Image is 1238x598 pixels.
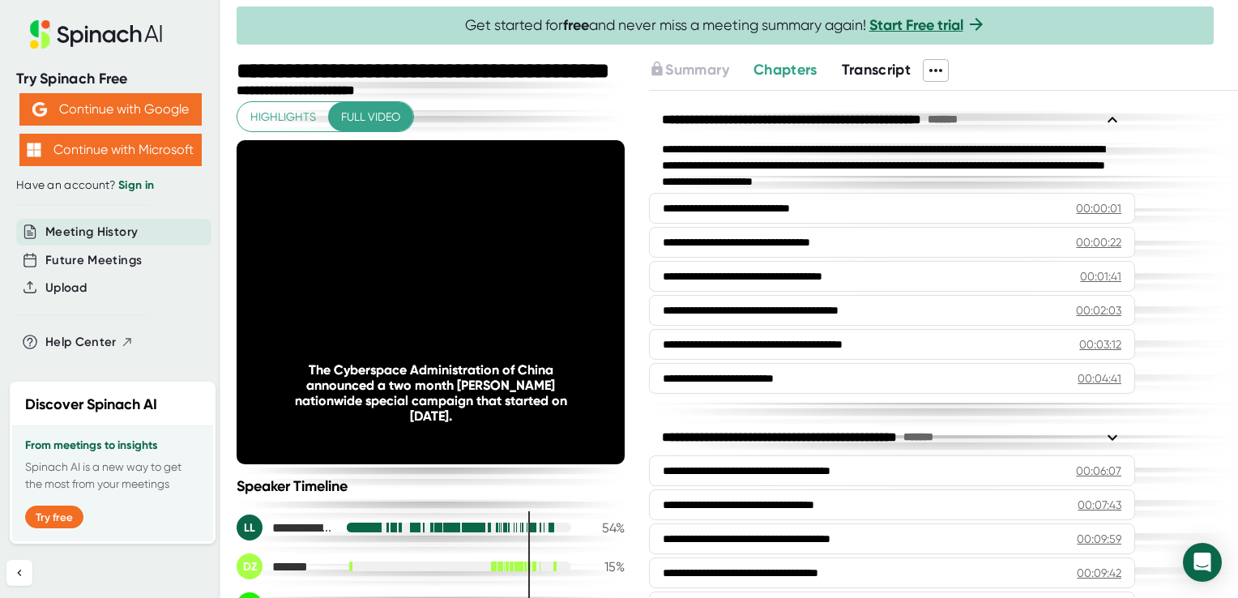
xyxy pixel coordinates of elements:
[250,107,316,127] span: Highlights
[45,223,138,241] button: Meeting History
[328,102,413,132] button: Full video
[237,102,329,132] button: Highlights
[118,178,154,192] a: Sign in
[1076,234,1121,250] div: 00:00:22
[237,553,263,579] div: DZ
[1077,531,1121,547] div: 00:09:59
[753,59,818,81] button: Chapters
[237,477,625,495] div: Speaker Timeline
[19,93,202,126] button: Continue with Google
[25,506,83,528] button: Try free
[45,279,87,297] button: Upload
[32,102,47,117] img: Aehbyd4JwY73AAAAAElFTkSuQmCC
[753,61,818,79] span: Chapters
[25,394,157,416] h2: Discover Spinach AI
[584,559,625,575] div: 15 %
[25,459,200,493] p: Spinach AI is a new way to get the most from your meetings
[1078,497,1121,513] div: 00:07:43
[6,560,32,586] button: Collapse sidebar
[649,59,753,82] div: Upgrade to access
[1078,370,1121,387] div: 00:04:41
[869,16,963,34] a: Start Free trial
[1183,543,1222,582] div: Open Intercom Messenger
[584,520,625,536] div: 54 %
[45,333,134,352] button: Help Center
[1076,200,1121,216] div: 00:00:01
[563,16,589,34] b: free
[16,178,204,193] div: Have an account?
[842,61,911,79] span: Transcript
[237,515,263,540] div: LL
[665,61,728,79] span: Summary
[649,59,728,81] button: Summary
[1079,336,1121,352] div: 00:03:12
[45,333,117,352] span: Help Center
[19,134,202,166] button: Continue with Microsoft
[1076,302,1121,318] div: 00:02:03
[275,362,587,424] div: The Cyberspace Administration of China announced a two month [PERSON_NAME] nationwide special cam...
[341,107,400,127] span: Full video
[842,59,911,81] button: Transcript
[465,16,986,35] span: Get started for and never miss a meeting summary again!
[16,70,204,88] div: Try Spinach Free
[1080,268,1121,284] div: 00:01:41
[25,439,200,452] h3: From meetings to insights
[1077,565,1121,581] div: 00:09:42
[1076,463,1121,479] div: 00:06:07
[45,251,142,270] button: Future Meetings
